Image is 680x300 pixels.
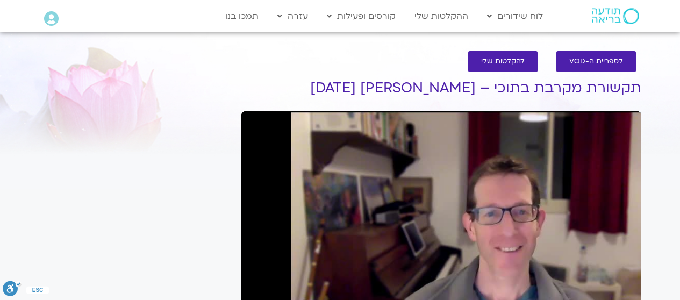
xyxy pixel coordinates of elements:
[272,6,313,26] a: עזרה
[482,6,548,26] a: לוח שידורים
[241,80,641,96] h1: תקשורת מקרבת בתוכי – [PERSON_NAME] [DATE]
[220,6,264,26] a: תמכו בנו
[556,51,636,72] a: לספריית ה-VOD
[569,58,623,66] span: לספריית ה-VOD
[592,8,639,24] img: תודעה בריאה
[409,6,474,26] a: ההקלטות שלי
[321,6,401,26] a: קורסים ופעילות
[481,58,525,66] span: להקלטות שלי
[468,51,538,72] a: להקלטות שלי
